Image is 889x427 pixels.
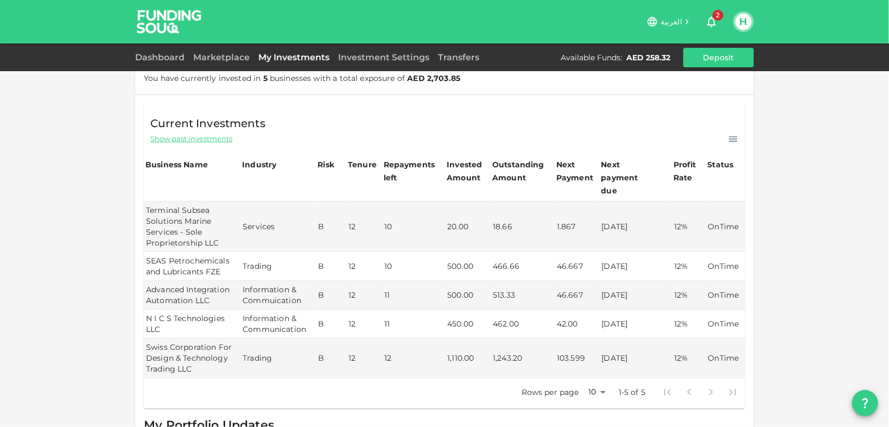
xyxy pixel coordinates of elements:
[672,281,706,310] td: 12%
[240,281,316,310] td: Information & Commuication
[706,281,745,310] td: OnTime
[316,310,346,338] td: B
[447,158,489,184] div: Invested Amount
[346,252,382,281] td: 12
[242,158,276,171] div: Industry
[674,158,704,184] div: Profit Rate
[346,281,382,310] td: 12
[672,310,706,338] td: 12%
[561,52,622,63] div: Available Funds :
[522,387,579,398] p: Rows per page
[240,202,316,252] td: Services
[144,281,240,310] td: Advanced Integration Automation LLC
[708,158,735,171] div: Status
[555,202,600,252] td: 1.867
[346,338,382,378] td: 12
[555,252,600,281] td: 46.667
[384,158,438,184] div: Repayments left
[492,158,547,184] div: Outstanding Amount
[555,281,600,310] td: 46.667
[382,310,446,338] td: 11
[555,310,600,338] td: 42.00
[683,48,754,67] button: Deposit
[144,252,240,281] td: SEAS Petrochemicals and Lubricants FZE
[661,17,682,27] span: العربية
[150,134,232,144] span: Show past investments
[600,252,672,281] td: [DATE]
[316,338,346,378] td: B
[445,338,491,378] td: 1,110.00
[263,73,268,83] strong: 5
[346,202,382,252] td: 12
[382,252,446,281] td: 10
[144,73,460,83] span: You have currently invested in businesses with a total exposure of
[672,338,706,378] td: 12%
[382,281,446,310] td: 11
[316,281,346,310] td: B
[706,252,745,281] td: OnTime
[672,252,706,281] td: 12%
[626,52,670,63] div: AED 258.32
[735,14,752,30] button: H
[556,158,598,184] div: Next Payment
[144,338,240,378] td: Swiss Corporation For Design & Technology Trading LLC
[382,202,446,252] td: 10
[491,310,555,338] td: 462.00
[144,310,240,338] td: N I C S Technologies LLC
[150,115,265,132] span: Current Investments
[316,202,346,252] td: B
[145,158,208,171] div: Business Name
[135,52,189,62] a: Dashboard
[317,158,339,171] div: Risk
[706,338,745,378] td: OnTime
[619,387,645,398] p: 1-5 of 5
[600,310,672,338] td: [DATE]
[701,11,722,33] button: 2
[445,281,491,310] td: 500.00
[491,202,555,252] td: 18.66
[491,338,555,378] td: 1,243.20
[434,52,484,62] a: Transfers
[601,158,656,197] div: Next payment due
[407,73,460,83] strong: AED 2,703.85
[334,52,434,62] a: Investment Settings
[144,202,240,252] td: Terminal Subsea Solutions Marine Services - Sole Proprietorship LLC
[348,158,377,171] div: Tenure
[600,338,672,378] td: [DATE]
[672,202,706,252] td: 12%
[382,338,446,378] td: 12
[254,52,334,62] a: My Investments
[240,252,316,281] td: Trading
[316,252,346,281] td: B
[491,281,555,310] td: 513.33
[852,390,878,416] button: question
[346,310,382,338] td: 12
[445,252,491,281] td: 500.00
[491,252,555,281] td: 466.66
[555,338,600,378] td: 103.599
[445,202,491,252] td: 20.00
[600,202,672,252] td: [DATE]
[240,338,316,378] td: Trading
[706,310,745,338] td: OnTime
[600,281,672,310] td: [DATE]
[445,310,491,338] td: 450.00
[240,310,316,338] td: Information & Communication
[706,202,745,252] td: OnTime
[189,52,254,62] a: Marketplace
[713,10,723,21] span: 2
[583,384,609,400] div: 10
